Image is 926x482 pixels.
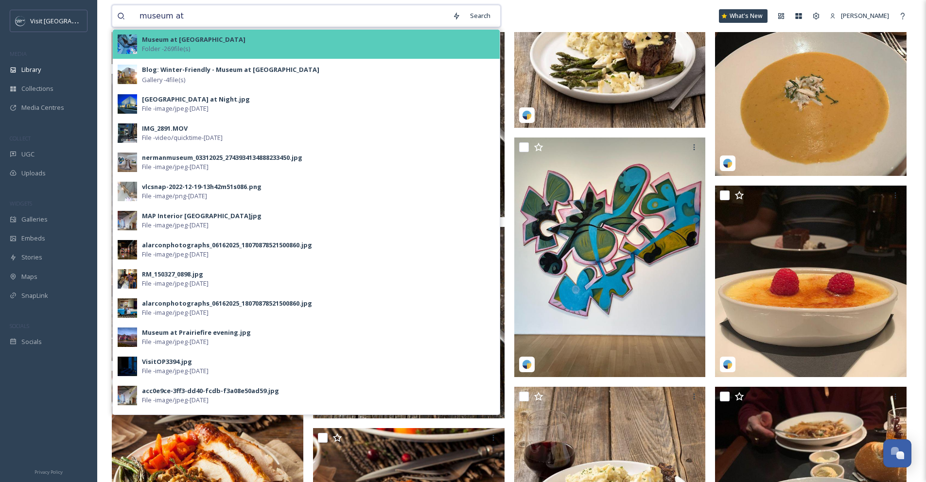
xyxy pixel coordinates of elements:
div: vlcsnap-2022-12-19-13h42m51s086.png [142,182,262,191]
img: 2f0c6a93-4584-4616-a378-3a47beb72326.jpg [118,386,137,405]
div: Search [465,6,495,25]
span: Embeds [21,234,45,243]
span: Visit [GEOGRAPHIC_DATA] [30,16,105,25]
span: Library [21,65,41,74]
a: Privacy Policy [35,465,63,477]
div: MAP Interior [GEOGRAPHIC_DATA]jpg [142,211,262,221]
span: SnapLink [21,291,48,300]
span: UGC [21,150,35,159]
div: Museum at Prairiefire evening.jpg [142,328,251,337]
div: alarconphotographs_06162025_18070878521500860.jpg [142,241,312,250]
div: VisitOP3394.jpg [142,357,192,366]
img: 9d93bff9-10b0-46bb-8297-76c9cb1c5d60.jpg [118,65,137,84]
a: What's New [719,9,768,23]
span: Media Centres [21,103,64,112]
img: bc24c231-cd06-44b0-a55a-eda576720c04.jpg [118,298,137,318]
span: File - image/jpeg - [DATE] [142,308,209,317]
img: f54b4ede-492c-4f79-acad-694e3a858911.jpg [118,269,137,289]
img: 9efc19db-0204-4869-820f-e63f0b389b3b.jpg [118,240,137,259]
span: [PERSON_NAME] [841,11,889,20]
img: snapsea-logo.png [723,158,733,168]
img: snapsea-logo.png [522,110,532,120]
button: Open Chat [883,439,911,467]
strong: Museum at [GEOGRAPHIC_DATA] [142,35,245,44]
span: MEDIA [10,50,27,57]
img: jgilbertswoodfiredsteaks_03312025_2627097129909560922.jpg [715,186,907,377]
span: Socials [21,337,42,346]
div: [GEOGRAPHIC_DATA] at Night.jpg [142,95,250,104]
img: b7596154-88ac-44d0-acff-a2dbf7745056.jpg [118,94,137,114]
img: chrisgilbertid_04012025_18058584898379424.jpg [514,138,706,377]
span: File - image/jpeg - [DATE] [142,396,209,405]
a: [PERSON_NAME] [825,6,894,25]
input: Search your library [135,5,448,27]
span: File - image/png - [DATE] [142,191,207,201]
div: RM_150327_0898.jpg [142,270,203,279]
span: File - image/jpeg - [DATE] [142,162,209,172]
div: acc0e9ce-3ff3-dd40-fcdb-f3a08e50ad59.jpg [142,386,279,396]
span: File - video/quicktime - [DATE] [142,133,223,142]
span: File - image/jpeg - [DATE] [142,366,209,376]
span: SOCIALS [10,322,29,329]
span: Maps [21,272,37,281]
strong: Blog: Winter-Friendly - Museum at [GEOGRAPHIC_DATA] [142,65,319,74]
span: Privacy Policy [35,469,63,475]
span: Folder - 269 file(s) [142,44,190,53]
span: WIDGETS [10,200,32,207]
span: File - image/jpeg - [DATE] [142,250,209,259]
img: 77a9a122-c930-4b0c-9fc6-b790c08c1fb1.jpg [118,123,137,143]
img: fac408e5-a09f-4e2a-bb88-efa4a97c753b.jpg [118,182,137,201]
span: File - image/jpeg - [DATE] [142,221,209,230]
span: Collections [21,84,53,93]
span: Gallery - 4 file(s) [142,75,185,85]
img: 507d41be-43b3-4aa3-9172-84785796afd7.jpg [118,327,137,347]
span: File - image/jpeg - [DATE] [142,104,209,113]
span: Uploads [21,169,46,178]
span: Stories [21,253,42,262]
img: c3es6xdrejuflcaqpovn.png [16,16,25,26]
img: jgilbertswoodfiredsteaks_03312025_3512951217689330962.jpg [112,74,303,361]
span: Galleries [21,215,48,224]
span: File - image/jpeg - [DATE] [142,279,209,288]
span: COLLECT [10,135,31,142]
img: feed5630-85b8-45f8-880c-73fc68deb702.jpg [118,211,137,230]
div: IMG_2891.MOV [142,124,188,133]
img: df8f6c2d-9d13-4450-b3d5-354c8dbc4251.jpg [118,357,137,376]
img: snapsea-logo.png [723,360,733,369]
span: File - image/jpeg - [DATE] [142,337,209,346]
div: alarconphotographs_06162025_18070878521500860.jpg [142,299,312,308]
img: ffcf1421-6b93-4528-bc80-efee59370ddc.jpg [118,34,137,54]
div: nermanmuseum_03312025_2743934134888233450.jpg [142,153,302,162]
img: snapsea-logo.png [522,360,532,369]
img: 30a20d93-7d85-4da7-a668-d8ab0c983718.jpg [118,153,137,172]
